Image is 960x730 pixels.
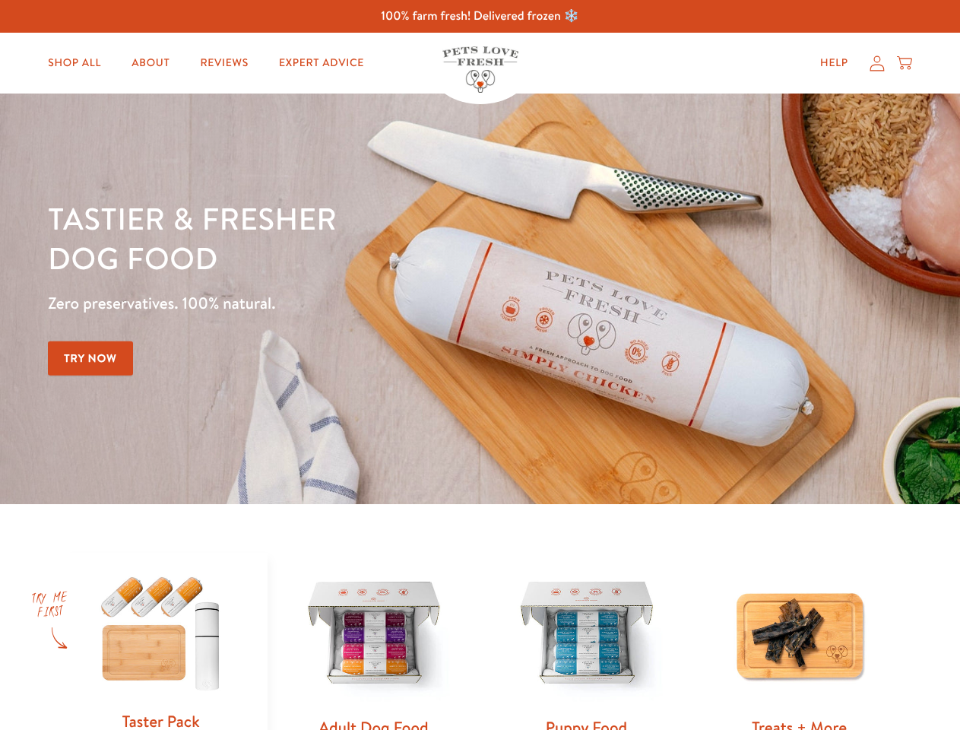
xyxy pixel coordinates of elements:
a: Try Now [48,341,133,376]
p: Zero preservatives. 100% natural. [48,290,624,317]
h1: Tastier & fresher dog food [48,198,624,278]
img: Pets Love Fresh [442,46,518,93]
a: Shop All [36,48,113,78]
a: Help [808,48,860,78]
a: About [119,48,182,78]
a: Reviews [188,48,260,78]
a: Expert Advice [267,48,376,78]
